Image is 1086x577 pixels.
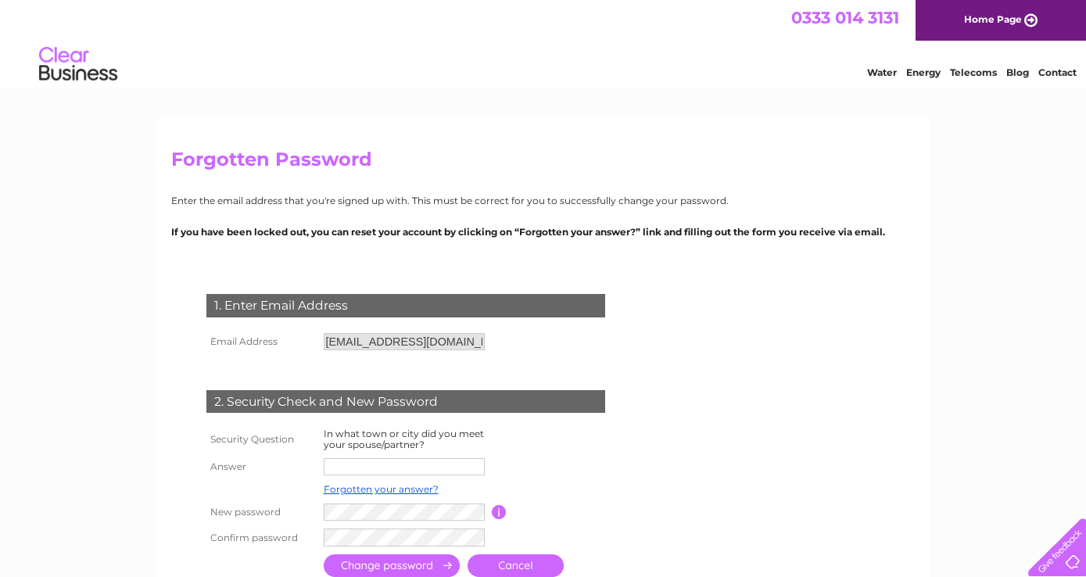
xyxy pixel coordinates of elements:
a: Forgotten your answer? [324,483,439,495]
input: Information [492,505,507,519]
div: 2. Security Check and New Password [206,390,605,414]
a: Energy [906,66,941,78]
p: Enter the email address that you're signed up with. This must be correct for you to successfully ... [171,193,916,208]
a: Blog [1006,66,1029,78]
a: 0333 014 3131 [791,8,899,27]
th: Security Question [203,425,320,454]
a: Contact [1038,66,1077,78]
th: Confirm password [203,525,320,550]
img: logo.png [38,41,118,88]
th: Email Address [203,329,320,354]
a: Telecoms [950,66,997,78]
th: Answer [203,454,320,479]
h2: Forgotten Password [171,149,916,178]
label: In what town or city did you meet your spouse/partner? [324,428,484,450]
th: New password [203,500,320,525]
a: Cancel [468,554,564,577]
p: If you have been locked out, you can reset your account by clicking on “Forgotten your answer?” l... [171,224,916,239]
div: 1. Enter Email Address [206,294,605,317]
div: Clear Business is a trading name of Verastar Limited (registered in [GEOGRAPHIC_DATA] No. 3667643... [174,9,913,76]
input: Submit [324,554,460,577]
a: Water [867,66,897,78]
